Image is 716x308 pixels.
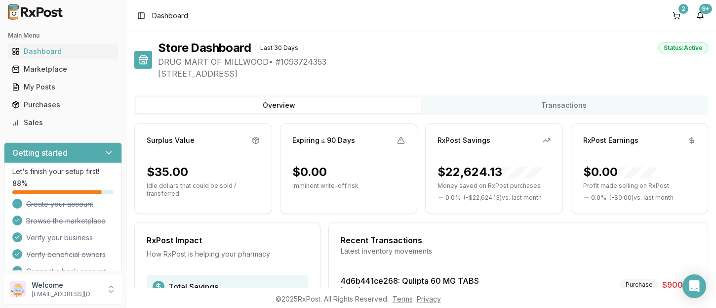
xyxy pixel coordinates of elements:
[583,182,696,190] p: Profit made selling on RxPost
[4,44,122,59] button: Dashboard
[4,61,122,77] button: Marketplace
[12,82,114,92] div: My Posts
[445,194,461,202] span: 0.0 %
[438,164,542,180] div: $22,624.13
[662,279,696,291] span: $900.00
[464,194,542,202] span: ( - $22,624.13 ) vs. last month
[12,178,28,188] span: 88 %
[168,281,218,293] span: Total Savings
[292,164,327,180] div: $0.00
[393,295,413,303] a: Terms
[12,147,68,159] h3: Getting started
[26,216,106,226] span: Browse the marketplace
[147,182,260,198] p: Idle dollars that could be sold / transferred
[158,68,708,80] span: [STREET_ADDRESS]
[421,97,706,113] button: Transactions
[12,100,114,110] div: Purchases
[136,97,421,113] button: Overview
[8,43,118,60] a: Dashboard
[8,32,118,40] h2: Main Menu
[583,164,657,180] div: $0.00
[152,11,188,21] span: Dashboard
[158,40,251,56] h1: Store Dashboard
[583,135,638,145] div: RxPost Earnings
[682,274,706,298] div: Open Intercom Messenger
[8,78,118,96] a: My Posts
[255,43,304,53] div: Last 30 Days
[147,164,188,180] div: $35.00
[8,114,118,132] a: Sales
[591,194,606,202] span: 0.0 %
[26,250,106,260] span: Verify beneficial owners
[669,8,684,24] button: 2
[699,4,712,14] div: 9+
[26,233,93,243] span: Verify your business
[292,135,356,145] div: Expiring ≤ 90 Days
[692,8,708,24] button: 9+
[152,11,188,21] nav: breadcrumb
[158,56,708,68] span: DRUG MART OF MILLWOOD • # 1093724353
[417,295,441,303] a: Privacy
[438,135,490,145] div: RxPost Savings
[12,64,114,74] div: Marketplace
[26,266,106,276] span: Connect a bank account
[609,194,674,202] span: ( - $0.00 ) vs. last month
[32,290,100,298] p: [EMAIL_ADDRESS][DOMAIN_NAME]
[4,97,122,113] button: Purchases
[147,249,308,259] div: How RxPost is helping your pharmacy
[12,167,114,176] p: Let's finish your setup first!
[292,182,405,190] p: Imminent write-off risk
[147,234,308,246] div: RxPost Impact
[8,60,118,78] a: Marketplace
[4,115,122,131] button: Sales
[8,96,118,114] a: Purchases
[620,279,658,290] div: Purchase
[12,118,114,128] div: Sales
[4,79,122,95] button: My Posts
[678,4,688,14] div: 2
[10,281,26,297] img: User avatar
[341,246,696,256] div: Latest inventory movements
[341,276,479,286] a: 4d6b441ce268: Qulipta 60 MG TABS
[438,182,551,190] p: Money saved on RxPost purchases
[32,280,100,290] p: Welcome
[12,46,114,56] div: Dashboard
[658,43,708,53] div: Status: Active
[26,199,93,209] span: Create your account
[4,4,67,20] img: RxPost Logo
[341,287,479,295] div: [DATE] 6:02 PM • 1 items
[341,234,696,246] div: Recent Transactions
[147,135,195,145] div: Surplus Value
